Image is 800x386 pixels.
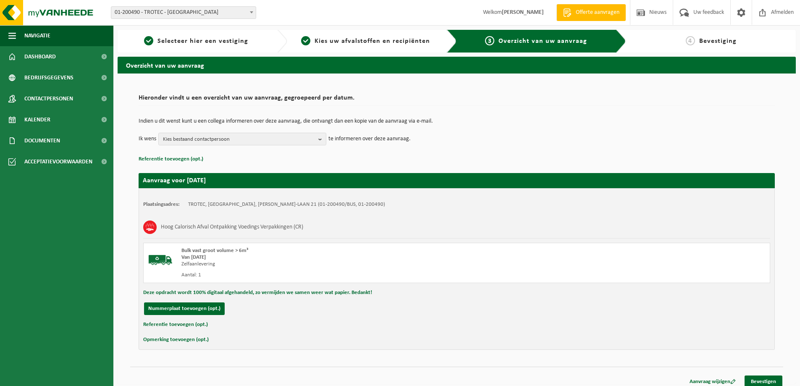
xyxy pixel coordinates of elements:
span: 01-200490 - TROTEC - VEURNE [111,7,256,18]
button: Kies bestaand contactpersoon [158,133,326,145]
h2: Hieronder vindt u een overzicht van uw aanvraag, gegroepeerd per datum. [139,95,775,106]
button: Deze opdracht wordt 100% digitaal afgehandeld, zo vermijden we samen weer wat papier. Bedankt! [143,287,372,298]
span: Kies uw afvalstoffen en recipiënten [315,38,430,45]
span: 3 [485,36,494,45]
button: Referentie toevoegen (opt.) [143,319,208,330]
a: 1Selecteer hier een vestiging [122,36,270,46]
div: Aantal: 1 [181,272,490,278]
button: Referentie toevoegen (opt.) [139,154,203,165]
p: te informeren over deze aanvraag. [328,133,411,145]
button: Nummerplaat toevoegen (opt.) [144,302,225,315]
a: Offerte aanvragen [556,4,626,21]
span: Dashboard [24,46,56,67]
span: 2 [301,36,310,45]
span: 4 [686,36,695,45]
span: Selecteer hier een vestiging [157,38,248,45]
iframe: chat widget [4,368,140,386]
strong: [PERSON_NAME] [502,9,544,16]
div: Zelfaanlevering [181,261,490,268]
strong: Aanvraag voor [DATE] [143,177,206,184]
span: Bevestiging [699,38,737,45]
span: Bulk vast groot volume > 6m³ [181,248,248,253]
td: TROTEC, [GEOGRAPHIC_DATA], [PERSON_NAME]-LAAN 21 (01-200490/BUS, 01-200490) [188,201,385,208]
a: 2Kies uw afvalstoffen en recipiënten [291,36,440,46]
span: Kalender [24,109,50,130]
strong: Plaatsingsadres: [143,202,180,207]
strong: Van [DATE] [181,255,206,260]
span: Overzicht van uw aanvraag [498,38,587,45]
p: Ik wens [139,133,156,145]
h2: Overzicht van uw aanvraag [118,57,796,73]
span: Navigatie [24,25,50,46]
span: Kies bestaand contactpersoon [163,133,315,146]
button: Opmerking toevoegen (opt.) [143,334,209,345]
span: 01-200490 - TROTEC - VEURNE [111,6,256,19]
span: 1 [144,36,153,45]
span: Contactpersonen [24,88,73,109]
span: Offerte aanvragen [574,8,622,17]
span: Bedrijfsgegevens [24,67,73,88]
img: BL-SO-LV.png [148,247,173,273]
span: Documenten [24,130,60,151]
h3: Hoog Calorisch Afval Ontpakking Voedings Verpakkingen (CR) [161,221,303,234]
span: Acceptatievoorwaarden [24,151,92,172]
p: Indien u dit wenst kunt u een collega informeren over deze aanvraag, die ontvangt dan een kopie v... [139,118,775,124]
